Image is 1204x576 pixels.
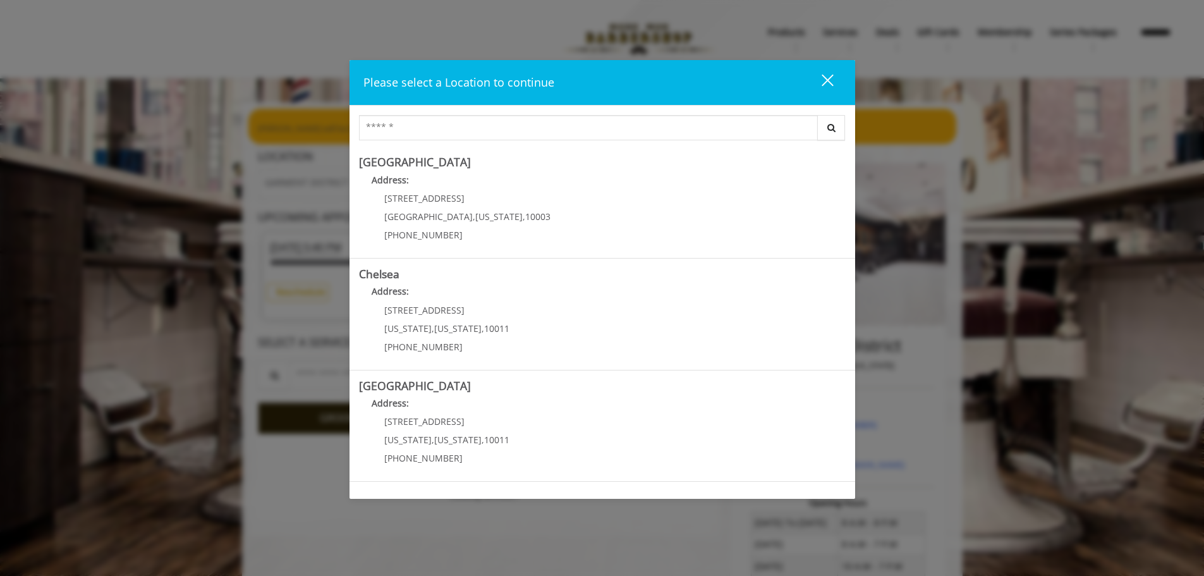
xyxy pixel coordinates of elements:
[384,341,463,353] span: [PHONE_NUMBER]
[384,211,473,223] span: [GEOGRAPHIC_DATA]
[484,434,509,446] span: 10011
[384,434,432,446] span: [US_STATE]
[807,73,832,92] div: close dialog
[523,211,525,223] span: ,
[359,489,398,505] b: Flatiron
[359,115,818,140] input: Search Center
[434,434,482,446] span: [US_STATE]
[372,397,409,409] b: Address:
[525,211,550,223] span: 10003
[359,266,399,281] b: Chelsea
[484,322,509,334] span: 10011
[432,322,434,334] span: ,
[359,115,846,147] div: Center Select
[359,154,471,169] b: [GEOGRAPHIC_DATA]
[363,75,554,90] span: Please select a Location to continue
[482,322,484,334] span: ,
[372,285,409,297] b: Address:
[359,378,471,393] b: [GEOGRAPHIC_DATA]
[475,211,523,223] span: [US_STATE]
[372,174,409,186] b: Address:
[384,452,463,464] span: [PHONE_NUMBER]
[384,192,465,204] span: [STREET_ADDRESS]
[482,434,484,446] span: ,
[384,304,465,316] span: [STREET_ADDRESS]
[384,229,463,241] span: [PHONE_NUMBER]
[384,322,432,334] span: [US_STATE]
[432,434,434,446] span: ,
[824,123,839,132] i: Search button
[434,322,482,334] span: [US_STATE]
[384,415,465,427] span: [STREET_ADDRESS]
[473,211,475,223] span: ,
[798,70,841,95] button: close dialog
